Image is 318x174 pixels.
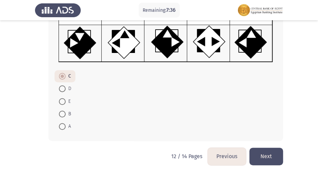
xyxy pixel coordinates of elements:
[66,122,71,130] span: A
[66,110,71,118] span: B
[166,7,176,13] span: 7:36
[66,85,71,93] span: D
[249,148,283,165] button: load next page
[59,2,273,62] img: UkFYMDAxMDhCLnBuZzE2MjIwMzUwMjgyNzM=.png
[35,1,81,20] img: Assess Talent Management logo
[66,72,71,80] span: C
[143,6,176,14] p: Remaining:
[171,153,202,159] p: 12 / 14 Pages
[208,148,246,165] button: load previous page
[237,1,283,20] img: Assessment logo of FOCUS Assessment 3 Modules EN
[66,97,71,106] span: E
